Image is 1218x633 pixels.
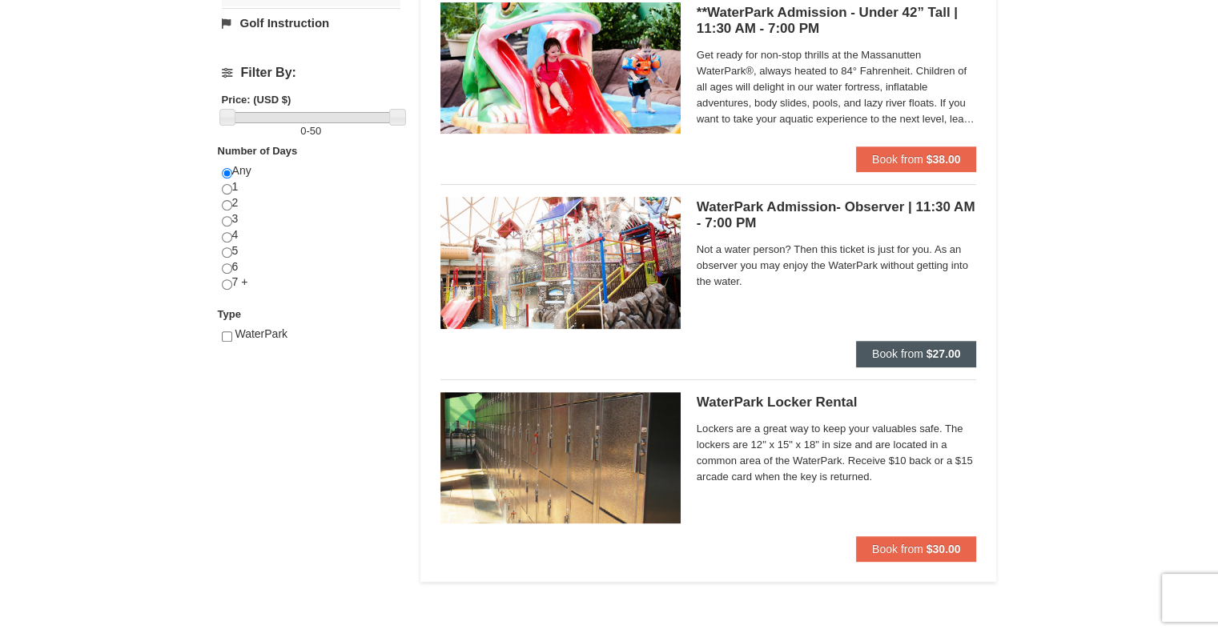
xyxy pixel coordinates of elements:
span: Not a water person? Then this ticket is just for you. As an observer you may enjoy the WaterPark ... [697,242,977,290]
strong: Number of Days [218,145,298,157]
span: 50 [310,125,321,137]
strong: $30.00 [927,543,961,555]
img: 6619917-1005-d92ad057.png [440,392,681,523]
img: 6619917-732-e1c471e4.jpg [440,2,681,134]
strong: Type [218,308,241,320]
div: Any 1 2 3 4 5 6 7 + [222,163,400,306]
strong: $27.00 [927,347,961,360]
button: Book from $38.00 [856,146,977,172]
span: Book from [872,153,923,166]
h4: Filter By: [222,66,400,80]
span: Get ready for non-stop thrills at the Massanutten WaterPark®, always heated to 84° Fahrenheit. Ch... [697,47,977,127]
button: Book from $30.00 [856,536,977,562]
h5: WaterPark Locker Rental [697,395,977,411]
h5: WaterPark Admission- Observer | 11:30 AM - 7:00 PM [697,199,977,231]
span: WaterPark [235,327,287,340]
strong: $38.00 [927,153,961,166]
img: 6619917-1522-bd7b88d9.jpg [440,197,681,328]
strong: Price: (USD $) [222,94,291,106]
span: Lockers are a great way to keep your valuables safe. The lockers are 12" x 15" x 18" in size and ... [697,421,977,485]
button: Book from $27.00 [856,341,977,367]
label: - [222,123,400,139]
span: Book from [872,543,923,555]
h5: **WaterPark Admission - Under 42” Tall | 11:30 AM - 7:00 PM [697,5,977,37]
a: Golf Instruction [222,8,400,38]
span: Book from [872,347,923,360]
span: 0 [300,125,306,137]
